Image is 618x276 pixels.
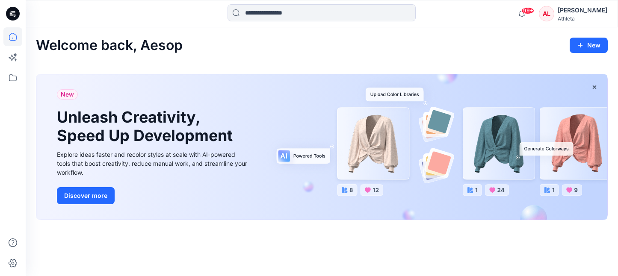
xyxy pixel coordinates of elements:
span: New [61,89,74,100]
button: Discover more [57,187,115,204]
h2: Welcome back, Aesop [36,38,183,53]
span: 99+ [521,7,534,14]
h1: Unleash Creativity, Speed Up Development [57,108,237,145]
div: [PERSON_NAME] [558,5,607,15]
a: Discover more [57,187,249,204]
div: Athleta [558,15,607,22]
div: Explore ideas faster and recolor styles at scale with AI-powered tools that boost creativity, red... [57,150,249,177]
button: New [570,38,608,53]
div: AL [539,6,554,21]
